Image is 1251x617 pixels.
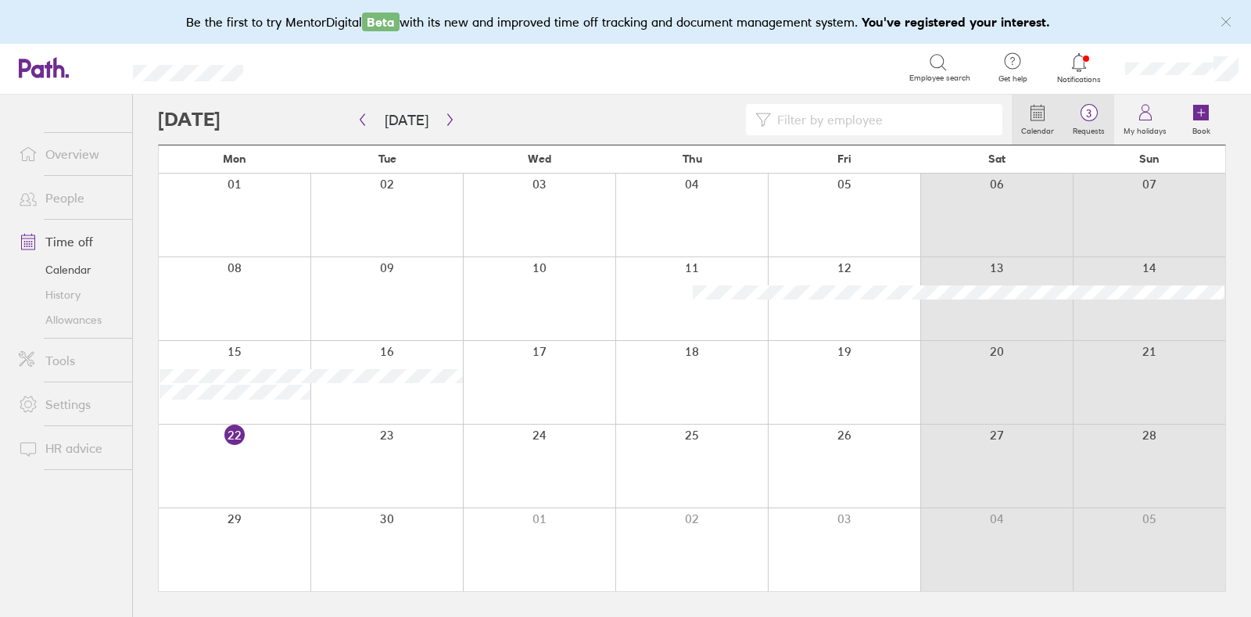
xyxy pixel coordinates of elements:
[6,307,132,332] a: Allowances
[1054,52,1105,84] a: Notifications
[771,105,993,135] input: Filter by employee
[223,152,246,165] span: Mon
[909,74,970,83] span: Employee search
[528,152,551,165] span: Wed
[6,389,132,420] a: Settings
[6,257,132,282] a: Calendar
[1012,122,1063,136] label: Calendar
[372,107,441,133] button: [DATE]
[1114,122,1176,136] label: My holidays
[6,345,132,376] a: Tools
[1012,95,1063,145] a: Calendar
[1183,122,1220,136] label: Book
[362,13,400,31] span: Beta
[1063,95,1114,145] a: 3Requests
[6,432,132,464] a: HR advice
[6,282,132,307] a: History
[6,226,132,257] a: Time off
[988,152,1005,165] span: Sat
[1054,75,1105,84] span: Notifications
[1139,152,1160,165] span: Sun
[6,138,132,170] a: Overview
[862,14,1050,30] b: You've registered your interest.
[1114,95,1176,145] a: My holidays
[285,60,325,74] div: Search
[1176,95,1226,145] a: Book
[186,13,1066,31] div: Be the first to try MentorDigital with its new and improved time off tracking and document manage...
[1063,107,1114,120] span: 3
[988,74,1038,84] span: Get help
[683,152,702,165] span: Thu
[1063,122,1114,136] label: Requests
[6,182,132,213] a: People
[837,152,851,165] span: Fri
[378,152,396,165] span: Tue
